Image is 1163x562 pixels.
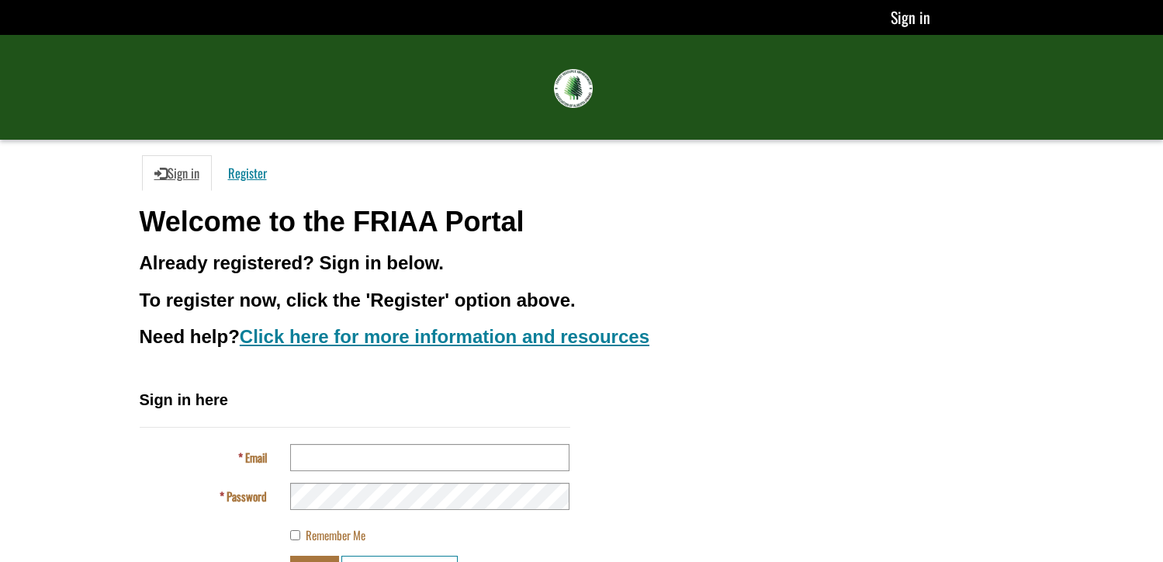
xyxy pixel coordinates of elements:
[140,206,1024,238] h1: Welcome to the FRIAA Portal
[290,530,300,540] input: Remember Me
[245,449,267,466] span: Email
[306,526,365,543] span: Remember Me
[140,391,228,408] span: Sign in here
[142,155,212,191] a: Sign in
[227,487,267,505] span: Password
[240,326,649,347] a: Click here for more information and resources
[140,327,1024,347] h3: Need help?
[216,155,279,191] a: Register
[891,5,930,29] a: Sign in
[140,253,1024,273] h3: Already registered? Sign in below.
[140,290,1024,310] h3: To register now, click the 'Register' option above.
[554,69,593,108] img: FRIAA Submissions Portal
